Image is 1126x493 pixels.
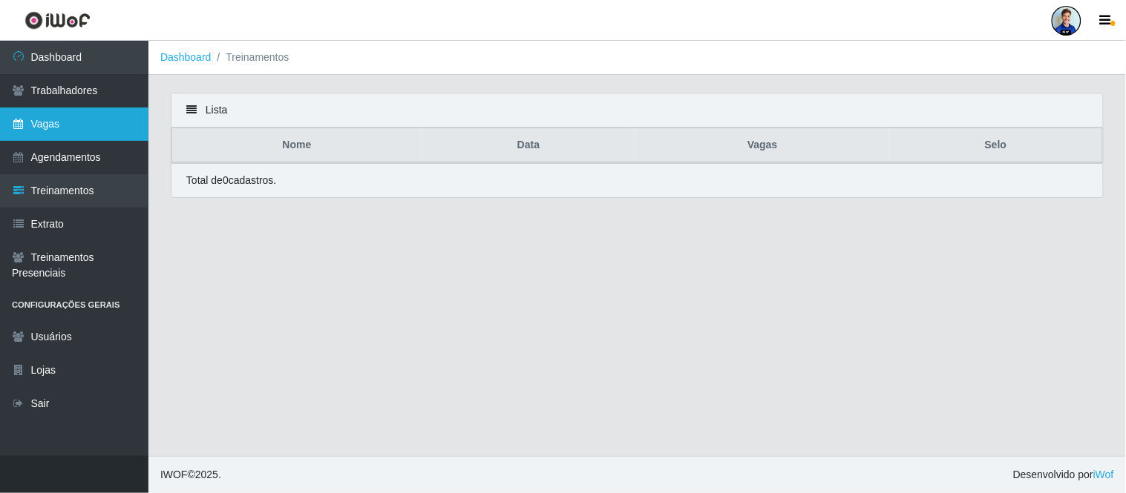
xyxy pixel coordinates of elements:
[171,93,1103,128] div: Lista
[160,467,221,483] span: © 2025 .
[172,128,422,163] th: Nome
[1093,469,1114,480] a: iWof
[212,50,289,65] li: Treinamentos
[160,51,212,63] a: Dashboard
[148,41,1126,75] nav: breadcrumb
[24,11,91,30] img: CoreUI Logo
[160,469,188,480] span: IWOF
[635,128,889,163] th: Vagas
[1013,467,1114,483] span: Desenvolvido por
[186,173,276,188] p: Total de 0 cadastros.
[890,128,1103,163] th: Selo
[422,128,635,163] th: Data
